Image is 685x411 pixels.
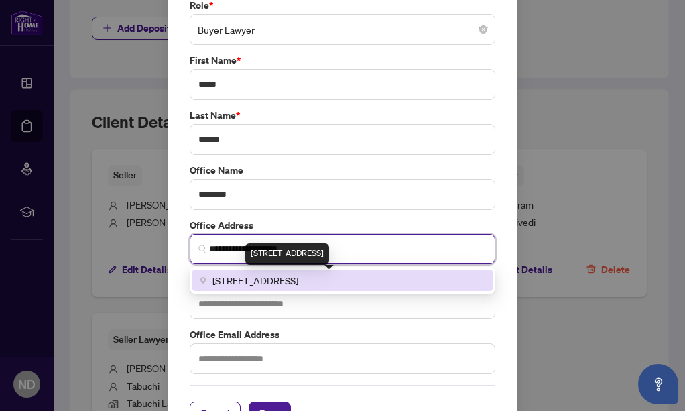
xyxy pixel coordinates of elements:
[190,218,495,233] label: Office Address
[198,17,487,42] span: Buyer Lawyer
[190,163,495,178] label: Office Name
[479,25,487,34] span: close-circle
[190,327,495,342] label: Office Email Address
[190,53,495,68] label: First Name
[638,364,678,404] button: Open asap
[245,243,329,265] div: [STREET_ADDRESS]
[212,273,298,288] span: [STREET_ADDRESS]
[190,108,495,123] label: Last Name
[198,245,206,253] img: search_icon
